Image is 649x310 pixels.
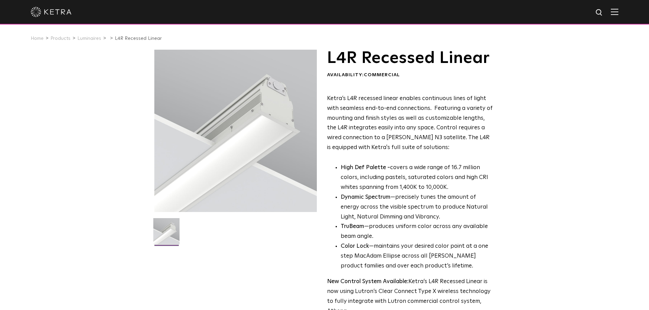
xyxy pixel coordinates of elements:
h1: L4R Recessed Linear [327,50,493,67]
img: Hamburger%20Nav.svg [611,9,618,15]
a: Home [31,36,44,41]
li: —maintains your desired color point at a one step MacAdam Ellipse across all [PERSON_NAME] produc... [341,242,493,271]
img: L4R-2021-Web-Square [153,218,180,249]
li: —produces uniform color across any available beam angle. [341,222,493,242]
img: search icon [595,9,604,17]
div: Availability: [327,72,493,79]
p: Ketra’s L4R recessed linear enables continuous lines of light with seamless end-to-end connection... [327,94,493,153]
a: L4R Recessed Linear [115,36,162,41]
strong: Color Lock [341,243,369,249]
span: Commercial [364,72,400,77]
a: Products [50,36,71,41]
img: ketra-logo-2019-white [31,7,72,17]
li: —precisely tunes the amount of energy across the visible spectrum to produce Natural Light, Natur... [341,193,493,222]
strong: TruBeam [341,224,364,229]
a: Luminaires [77,36,101,41]
p: covers a wide range of 16.7 million colors, including pastels, saturated colors and high CRI whit... [341,163,493,193]
strong: New Control System Available: [327,279,408,284]
strong: High Def Palette - [341,165,390,170]
strong: Dynamic Spectrum [341,194,390,200]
